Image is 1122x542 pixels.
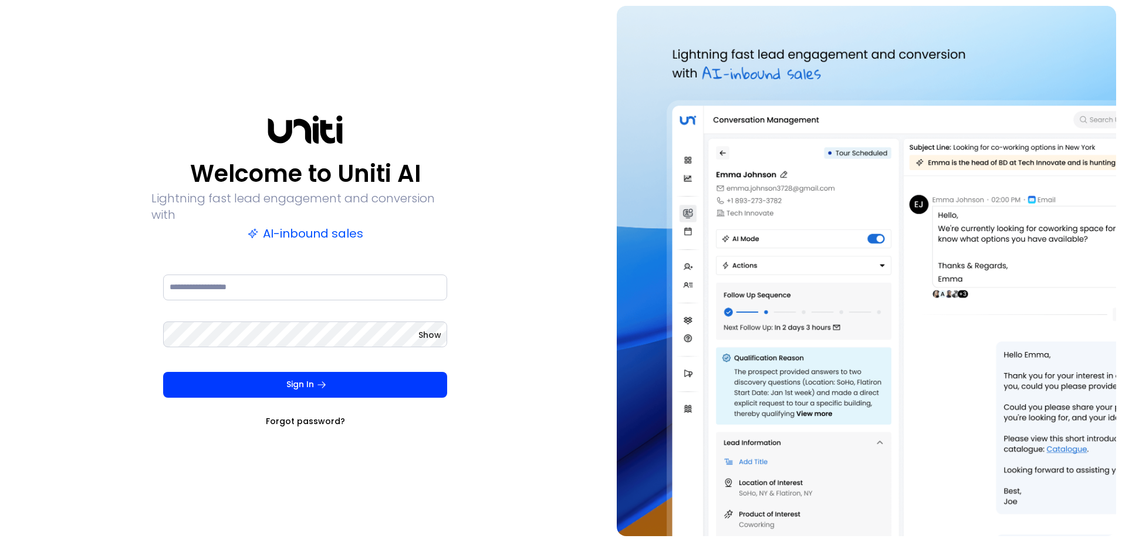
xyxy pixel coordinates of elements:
a: Forgot password? [266,415,345,427]
p: AI-inbound sales [248,225,363,242]
button: Show [418,329,441,341]
p: Welcome to Uniti AI [190,160,421,188]
img: auth-hero.png [617,6,1116,536]
p: Lightning fast lead engagement and conversion with [151,190,459,223]
button: Sign In [163,372,447,398]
